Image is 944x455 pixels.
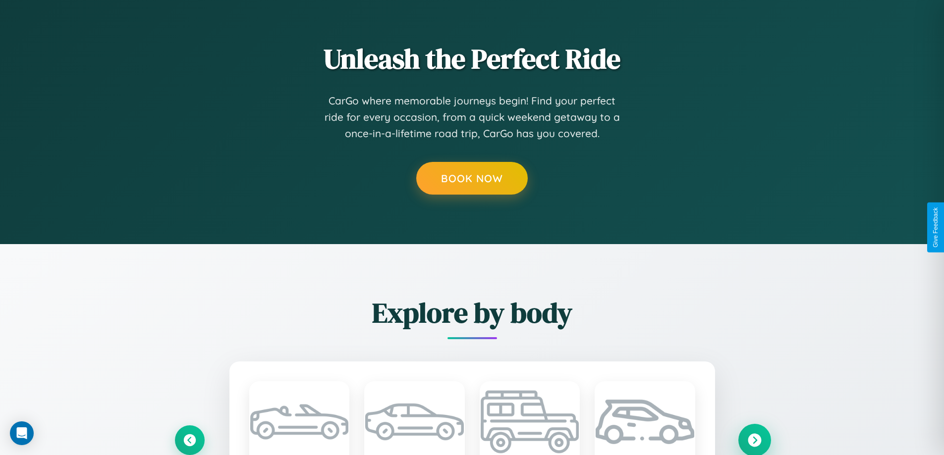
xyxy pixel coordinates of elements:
p: CarGo where memorable journeys begin! Find your perfect ride for every occasion, from a quick wee... [324,93,621,142]
h2: Explore by body [175,294,770,332]
button: Book Now [416,162,528,195]
div: Give Feedback [932,207,939,248]
h2: Unleash the Perfect Ride [175,40,770,78]
div: Open Intercom Messenger [10,421,34,445]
